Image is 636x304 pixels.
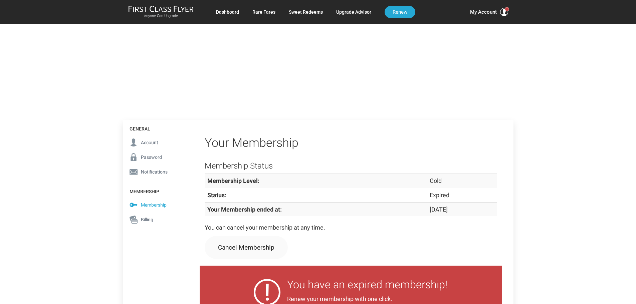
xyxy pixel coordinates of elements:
a: First Class FlyerAnyone Can Upgrade [128,5,194,19]
td: Gold [427,174,497,188]
span: Billing [141,216,153,223]
a: Account [123,135,188,150]
td: [DATE] [427,202,497,216]
a: Rare Fares [252,6,275,18]
strong: Status: [207,192,226,199]
a: Membership [123,198,188,212]
h3: You have an expired membership! [287,279,447,291]
span: Membership [141,201,167,209]
span: Notifications [141,168,168,176]
h2: Your Membership [205,136,497,150]
a: Sweet Redeems [289,6,323,18]
a: Cancel Membership [205,236,288,259]
a: Upgrade Advisor [336,6,371,18]
button: My Account [470,8,508,16]
h4: Membership [123,183,188,198]
a: Dashboard [216,6,239,18]
p: Renew your membership with one click. [287,294,447,304]
td: Expired [427,188,497,203]
span: My Account [470,8,497,16]
span: Account [141,139,158,146]
span: Password [141,154,162,161]
small: Anyone Can Upgrade [128,14,194,18]
strong: Membership Level: [207,177,259,184]
a: Billing [123,212,188,227]
h3: Membership Status [205,162,497,170]
p: You can cancel your membership at any time. [205,223,497,233]
a: Password [123,150,188,165]
h4: General [123,120,188,135]
a: Notifications [123,165,188,179]
strong: Your Membership ended at: [207,206,282,213]
img: First Class Flyer [128,5,194,12]
a: Renew [385,6,415,18]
